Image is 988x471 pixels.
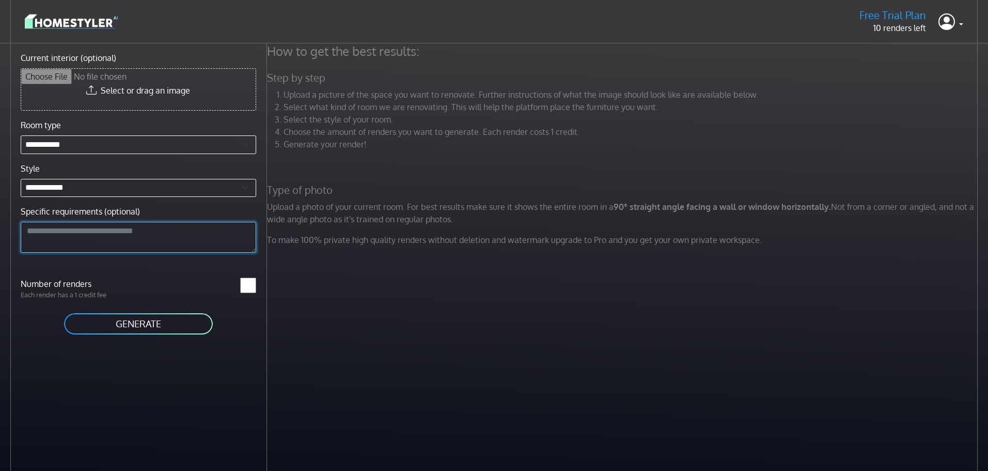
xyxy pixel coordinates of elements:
[261,234,987,246] p: To make 100% private high quality renders without deletion and watermark upgrade to Pro and you g...
[614,202,831,212] strong: 90° straight angle facing a wall or window horizontally.
[859,9,926,22] h5: Free Trial Plan
[284,126,981,138] li: Choose the amount of renders you want to generate. Each render costs 1 credit.
[284,138,981,150] li: Generate your render!
[261,201,987,225] p: Upload a photo of your current room. For best results make sure it shows the entire room in a Not...
[261,184,987,196] h5: Type of photo
[284,101,981,113] li: Select what kind of room we are renovating. This will help the platform place the furniture you w...
[63,312,214,336] button: GENERATE
[14,278,138,290] label: Number of renders
[284,113,981,126] li: Select the style of your room.
[261,43,987,59] h4: How to get the best results:
[859,22,926,34] p: 10 renders left
[14,290,138,300] p: Each render has a 1 credit fee
[21,162,40,175] label: Style
[21,205,140,218] label: Specific requirements (optional)
[21,52,116,64] label: Current interior (optional)
[284,88,981,101] li: Upload a picture of the space you want to renovate. Further instructions of what the image should...
[21,119,61,131] label: Room type
[261,71,987,84] h5: Step by step
[25,12,118,31] img: logo-3de290ba35641baa71223ecac5eacb59cb85b4c7fdf211dc9aaecaaee71ea2f8.svg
